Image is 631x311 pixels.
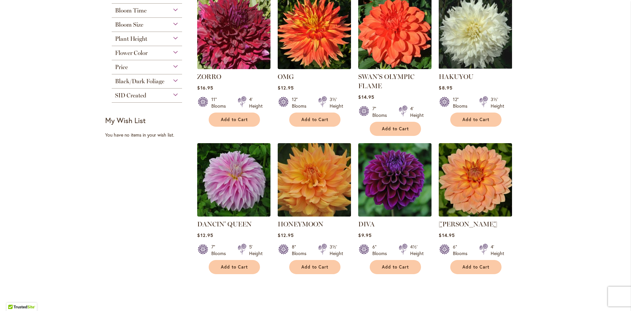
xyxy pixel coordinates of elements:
strong: My Wish List [105,116,146,125]
a: HAKUYOU [439,73,474,81]
span: $16.95 [197,85,213,91]
span: $12.95 [278,85,293,91]
span: Add to Cart [462,117,489,122]
span: Price [115,64,128,71]
a: Hakuyou [439,64,512,70]
span: $14.95 [358,94,374,100]
span: Flower Color [115,49,148,57]
div: 4' Height [249,96,263,109]
a: SWAN'S OLYMPIC FLAME [358,73,414,90]
button: Add to Cart [209,113,260,127]
a: DIVA [358,220,375,228]
button: Add to Cart [289,113,340,127]
div: 11" Blooms [211,96,230,109]
a: Diva [358,212,432,218]
a: Swan's Olympic Flame [358,64,432,70]
div: 7" Blooms [211,244,230,257]
span: Plant Height [115,35,147,42]
button: Add to Cart [209,260,260,274]
div: 7" Blooms [372,105,391,118]
a: Nicholas [439,212,512,218]
button: Add to Cart [289,260,340,274]
span: Bloom Size [115,21,143,28]
span: Add to Cart [301,117,328,122]
div: 12" Blooms [292,96,310,109]
a: OMG [278,73,294,81]
button: Add to Cart [450,260,502,274]
a: HONEYMOON [278,220,323,228]
div: 5' Height [249,244,263,257]
span: Add to Cart [221,264,248,270]
a: ZORRO [197,73,221,81]
div: 3½' Height [330,244,343,257]
button: Add to Cart [370,260,421,274]
span: Add to Cart [382,126,409,132]
div: 3½' Height [491,96,504,109]
div: 3½' Height [330,96,343,109]
div: 12" Blooms [453,96,471,109]
div: 6" Blooms [453,244,471,257]
a: Honeymoon [278,212,351,218]
a: [PERSON_NAME] [439,220,497,228]
span: Add to Cart [221,117,248,122]
a: Zorro [197,64,270,70]
span: SID Created [115,92,146,99]
span: $9.95 [358,232,371,238]
button: Add to Cart [370,122,421,136]
div: 4½' Height [410,244,424,257]
span: $14.95 [439,232,455,238]
a: Omg [278,64,351,70]
div: 6" Blooms [372,244,391,257]
span: Add to Cart [462,264,489,270]
div: You have no items in your wish list. [105,132,193,138]
img: Dancin' Queen [197,143,270,217]
div: 8" Blooms [292,244,310,257]
div: 4' Height [491,244,504,257]
span: Add to Cart [301,264,328,270]
span: Black/Dark Foliage [115,78,164,85]
span: $12.95 [278,232,293,238]
div: 4' Height [410,105,424,118]
span: $12.95 [197,232,213,238]
span: $8.95 [439,85,452,91]
span: Add to Cart [382,264,409,270]
img: Honeymoon [276,141,353,218]
button: Add to Cart [450,113,502,127]
iframe: Launch Accessibility Center [5,288,23,306]
a: Dancin' Queen [197,212,270,218]
span: Bloom Time [115,7,147,14]
a: DANCIN' QUEEN [197,220,252,228]
img: Diva [358,143,432,217]
img: Nicholas [439,143,512,217]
